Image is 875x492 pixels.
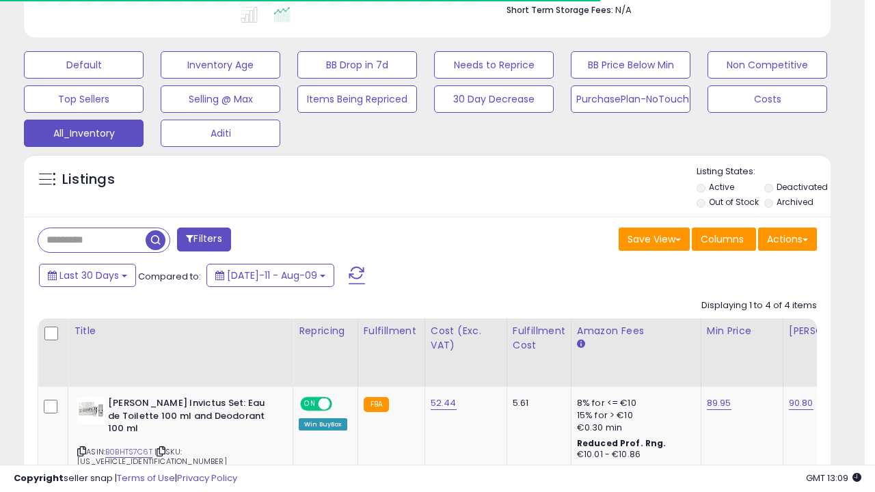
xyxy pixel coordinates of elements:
button: Items Being Repriced [297,85,417,113]
span: | SKU: [US_VEHICLE_IDENTIFICATION_NUMBER] [77,446,227,467]
button: Non Competitive [708,51,827,79]
button: Default [24,51,144,79]
button: BB Price Below Min [571,51,690,79]
button: PurchasePlan-NoTouch [571,85,690,113]
label: Archived [777,196,813,208]
button: All_Inventory [24,120,144,147]
div: €0.30 min [577,422,690,434]
div: Fulfillment [364,324,419,338]
p: Listing States: [697,165,831,178]
button: Costs [708,85,827,113]
a: 89.95 [707,396,731,410]
a: Terms of Use [117,471,175,484]
button: Filters [177,228,230,251]
button: Top Sellers [24,85,144,113]
div: seller snap | | [14,472,237,485]
span: OFF [330,398,352,410]
strong: Copyright [14,471,64,484]
div: Repricing [299,324,352,338]
div: Win BuyBox [299,418,347,430]
div: 15% for > €10 [577,409,690,422]
button: Needs to Reprice [434,51,554,79]
button: [DATE]-11 - Aug-09 [206,264,334,287]
label: Active [709,181,734,193]
div: 5.61 [513,397,561,409]
button: Columns [692,228,756,251]
span: ON [301,398,319,410]
button: BB Drop in 7d [297,51,417,79]
span: Columns [701,232,744,246]
h5: Listings [62,170,115,189]
div: [PERSON_NAME] [789,324,870,338]
button: 30 Day Decrease [434,85,554,113]
label: Out of Stock [709,196,759,208]
a: Privacy Policy [177,471,237,484]
div: Displaying 1 to 4 of 4 items [701,299,817,312]
img: 41SHpQeEb7L._SL40_.jpg [77,397,105,424]
b: [PERSON_NAME] Invictus Set: Eau de Toilette 100 ml and Deodorant 100 ml [108,397,274,439]
button: Selling @ Max [161,85,280,113]
span: Last 30 Days [59,269,119,282]
small: FBA [364,397,389,412]
span: 2025-09-9 13:09 GMT [806,471,861,484]
div: €10.01 - €10.86 [577,449,690,461]
div: 8% for <= €10 [577,397,690,409]
button: Actions [758,228,817,251]
div: Cost (Exc. VAT) [431,324,501,353]
div: Fulfillment Cost [513,324,565,353]
span: Compared to: [138,270,201,283]
small: Amazon Fees. [577,338,585,351]
label: Deactivated [777,181,828,193]
a: B0BHTS7C6T [105,446,152,458]
a: 90.80 [789,396,813,410]
button: Save View [619,228,690,251]
div: Title [74,324,287,338]
div: Min Price [707,324,777,338]
span: [DATE]-11 - Aug-09 [227,269,317,282]
button: Aditi [161,120,280,147]
button: Last 30 Days [39,264,136,287]
div: ASIN: [77,397,282,483]
b: Reduced Prof. Rng. [577,437,667,449]
a: 52.44 [431,396,457,410]
button: Inventory Age [161,51,280,79]
div: Amazon Fees [577,324,695,338]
